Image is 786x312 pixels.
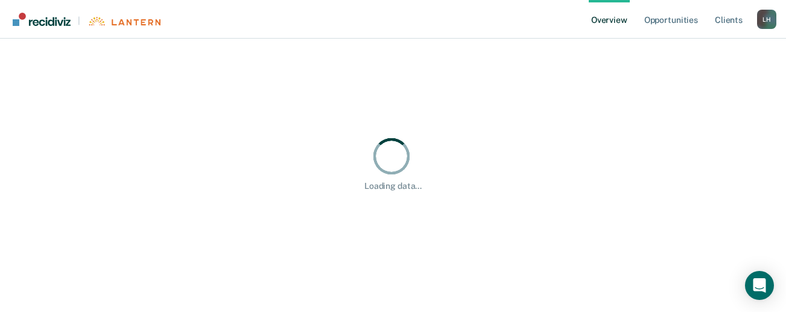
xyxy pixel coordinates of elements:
[87,17,160,26] img: Lantern
[13,13,71,26] img: Recidiviz
[364,181,422,191] div: Loading data...
[757,10,776,29] button: Profile dropdown button
[71,16,87,26] span: |
[757,10,776,29] div: L H
[745,271,774,300] div: Open Intercom Messenger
